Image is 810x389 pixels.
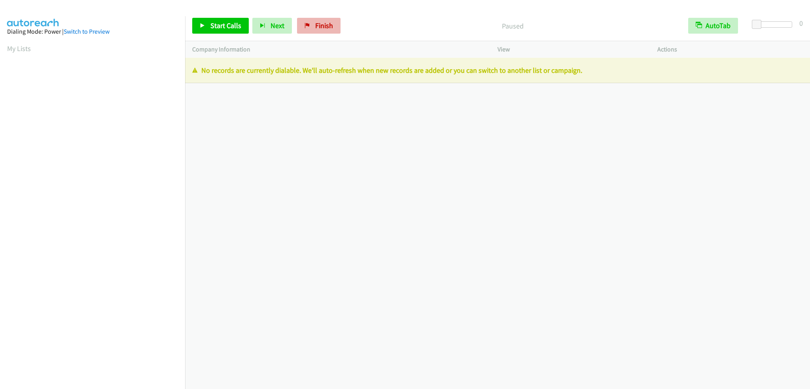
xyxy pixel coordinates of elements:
a: My Lists [7,44,31,53]
div: Dialing Mode: Power | [7,27,178,36]
span: Finish [315,21,333,30]
div: Delay between calls (in seconds) [756,21,792,28]
p: No records are currently dialable. We'll auto-refresh when new records are added or you can switc... [192,65,803,76]
a: Finish [297,18,341,34]
p: Paused [351,21,674,31]
a: Switch to Preview [64,28,110,35]
span: Start Calls [210,21,241,30]
span: Next [271,21,284,30]
p: View [498,45,643,54]
button: AutoTab [688,18,738,34]
p: Company Information [192,45,483,54]
button: Next [252,18,292,34]
a: Start Calls [192,18,249,34]
p: Actions [657,45,803,54]
div: 0 [799,18,803,28]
